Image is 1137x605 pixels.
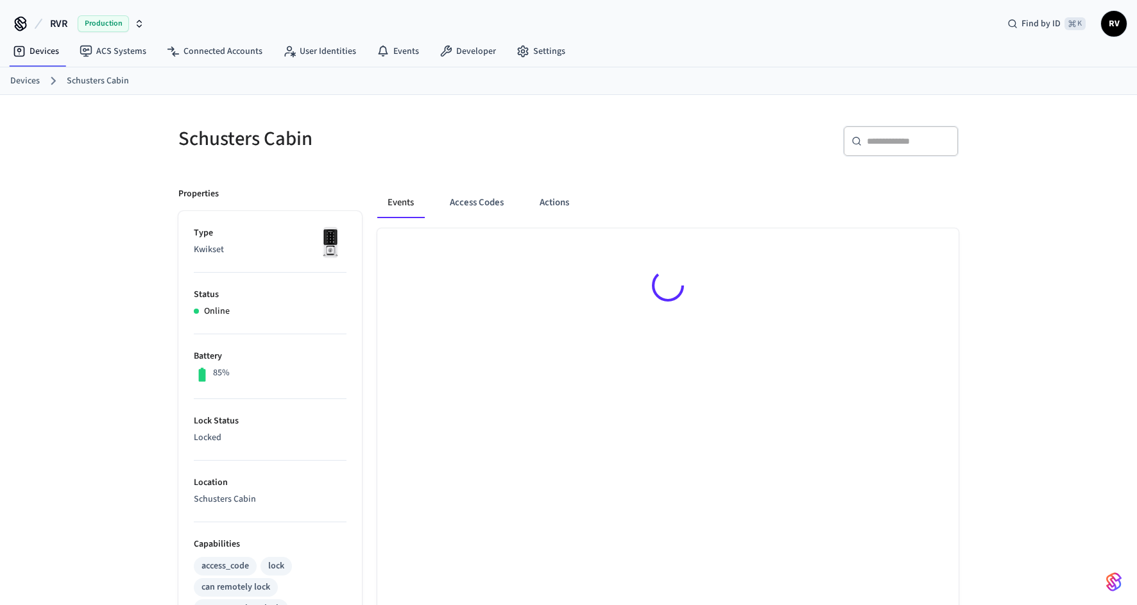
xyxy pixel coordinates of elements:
[366,40,429,63] a: Events
[157,40,273,63] a: Connected Accounts
[440,187,514,218] button: Access Codes
[178,126,561,152] h5: Schusters Cabin
[204,305,230,318] p: Online
[1022,17,1061,30] span: Find by ID
[997,12,1096,35] div: Find by ID⌘ K
[201,581,270,594] div: can remotely lock
[194,476,346,490] p: Location
[429,40,506,63] a: Developer
[1101,11,1127,37] button: RV
[3,40,69,63] a: Devices
[506,40,576,63] a: Settings
[213,366,230,380] p: 85%
[1064,17,1086,30] span: ⌘ K
[178,187,219,201] p: Properties
[377,187,424,218] button: Events
[201,559,249,573] div: access_code
[1106,572,1122,592] img: SeamLogoGradient.69752ec5.svg
[78,15,129,32] span: Production
[273,40,366,63] a: User Identities
[69,40,157,63] a: ACS Systems
[194,243,346,257] p: Kwikset
[194,493,346,506] p: Schusters Cabin
[194,288,346,302] p: Status
[194,538,346,551] p: Capabilities
[50,16,67,31] span: RVR
[377,187,959,218] div: ant example
[268,559,284,573] div: lock
[314,226,346,259] img: Kwikset Halo Touchscreen Wifi Enabled Smart Lock, Polished Chrome, Front
[194,431,346,445] p: Locked
[194,414,346,428] p: Lock Status
[194,350,346,363] p: Battery
[67,74,129,88] a: Schusters Cabin
[529,187,579,218] button: Actions
[10,74,40,88] a: Devices
[1102,12,1125,35] span: RV
[194,226,346,240] p: Type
